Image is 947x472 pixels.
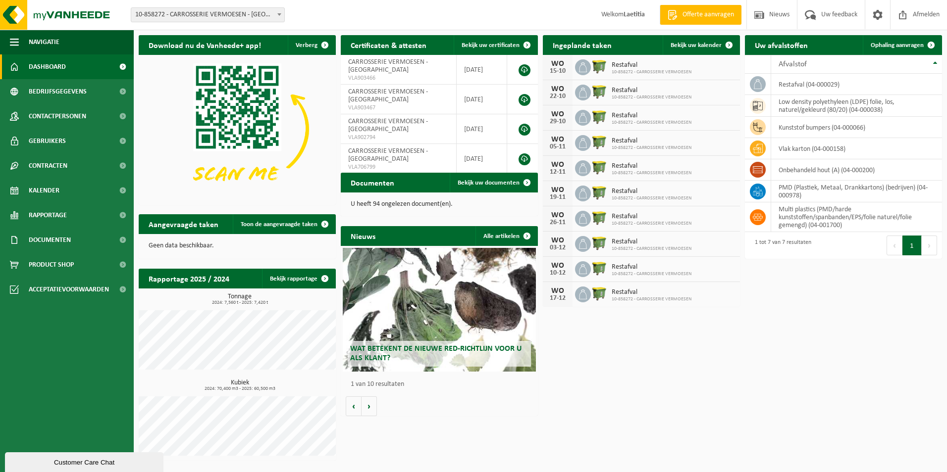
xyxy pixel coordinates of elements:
[548,85,568,93] div: WO
[139,35,271,54] h2: Download nu de Vanheede+ app!
[29,203,67,228] span: Rapportage
[612,238,691,246] span: Restafval
[348,104,449,112] span: VLA903467
[348,74,449,82] span: VLA903466
[548,68,568,75] div: 15-10
[612,263,691,271] span: Restafval
[457,85,507,114] td: [DATE]
[131,8,284,22] span: 10-858272 - CARROSSERIE VERMOESEN - ASSE
[288,35,335,55] button: Verberg
[29,104,86,129] span: Contactpersonen
[612,61,691,69] span: Restafval
[450,173,537,192] a: Bekijk uw documenten
[131,7,285,22] span: 10-858272 - CARROSSERIE VERMOESEN - ASSE
[144,386,336,391] span: 2024: 70,400 m3 - 2025: 60,500 m3
[457,144,507,174] td: [DATE]
[591,58,608,75] img: WB-1100-HPE-GN-50
[591,108,608,125] img: WB-1100-HPE-GN-50
[660,5,741,25] a: Offerte aanvragen
[5,450,165,472] iframe: chat widget
[548,295,568,302] div: 17-12
[351,381,533,388] p: 1 van 10 resultaten
[771,202,942,232] td: multi plastics (PMD/harde kunststoffen/spanbanden/EPS/folie naturel/folie gemengd) (04-001700)
[29,54,66,79] span: Dashboard
[348,163,449,171] span: VLA706799
[462,42,520,48] span: Bekijk uw certificaten
[548,143,568,150] div: 05-11
[612,195,691,201] span: 10-858272 - CARROSSERIE VERMOESEN
[663,35,739,55] a: Bekijk uw kalender
[29,178,59,203] span: Kalender
[612,87,691,94] span: Restafval
[548,244,568,251] div: 03-12
[612,170,691,176] span: 10-858272 - CARROSSERIE VERMOESEN
[548,93,568,100] div: 22-10
[543,35,622,54] h2: Ingeplande taken
[771,181,942,202] td: PMD (Plastiek, Metaal, Drankkartons) (bedrijven) (04-000978)
[548,118,568,125] div: 29-10
[548,236,568,244] div: WO
[612,112,691,120] span: Restafval
[348,134,449,142] span: VLA902794
[139,55,336,203] img: Download de VHEPlus App
[348,118,428,133] span: CARROSSERIE VERMOESEN - [GEOGRAPHIC_DATA]
[350,345,522,362] span: Wat betekent de nieuwe RED-richtlijn voor u als klant?
[591,184,608,201] img: WB-1100-HPE-GN-50
[612,137,691,145] span: Restafval
[612,288,691,296] span: Restafval
[612,69,691,75] span: 10-858272 - CARROSSERIE VERMOESEN
[262,269,335,288] a: Bekijk rapportage
[351,201,528,208] p: U heeft 94 ongelezen document(en).
[139,214,228,234] h2: Aangevraagde taken
[457,55,507,85] td: [DATE]
[612,221,691,227] span: 10-858272 - CARROSSERIE VERMOESEN
[548,219,568,226] div: 26-11
[771,138,942,159] td: vlak karton (04-000158)
[612,188,691,195] span: Restafval
[902,236,922,255] button: 1
[548,211,568,219] div: WO
[348,88,428,103] span: CARROSSERIE VERMOESEN - [GEOGRAPHIC_DATA]
[591,83,608,100] img: WB-1100-HPE-GN-50
[341,35,436,54] h2: Certificaten & attesten
[29,228,71,252] span: Documenten
[296,42,317,48] span: Verberg
[341,226,385,245] h2: Nieuws
[346,396,362,416] button: Vorige
[457,114,507,144] td: [DATE]
[548,169,568,176] div: 12-11
[871,42,924,48] span: Ophaling aanvragen
[591,260,608,277] img: WB-1100-HPE-GN-50
[548,270,568,277] div: 10-12
[863,35,941,55] a: Ophaling aanvragen
[233,214,335,234] a: Toon de aangevraagde taken
[139,269,239,288] h2: Rapportage 2025 / 2024
[29,30,59,54] span: Navigatie
[458,180,520,186] span: Bekijk uw documenten
[144,293,336,305] h3: Tonnage
[29,252,74,277] span: Product Shop
[548,136,568,143] div: WO
[362,396,377,416] button: Volgende
[779,60,807,68] span: Afvalstof
[591,209,608,226] img: WB-1100-HPE-GN-50
[548,60,568,68] div: WO
[548,262,568,270] div: WO
[548,194,568,201] div: 19-11
[241,221,317,228] span: Toon de aangevraagde taken
[671,42,722,48] span: Bekijk uw kalender
[548,287,568,295] div: WO
[922,236,937,255] button: Next
[548,186,568,194] div: WO
[612,145,691,151] span: 10-858272 - CARROSSERIE VERMOESEN
[771,117,942,138] td: kunststof bumpers (04-000066)
[750,235,811,256] div: 1 tot 7 van 7 resultaten
[548,161,568,169] div: WO
[29,277,109,302] span: Acceptatievoorwaarden
[612,162,691,170] span: Restafval
[144,300,336,305] span: 2024: 7,560 t - 2025: 7,420 t
[771,159,942,181] td: onbehandeld hout (A) (04-000200)
[348,58,428,74] span: CARROSSERIE VERMOESEN - [GEOGRAPHIC_DATA]
[341,173,404,192] h2: Documenten
[771,95,942,117] td: low density polyethyleen (LDPE) folie, los, naturel/gekleurd (80/20) (04-000038)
